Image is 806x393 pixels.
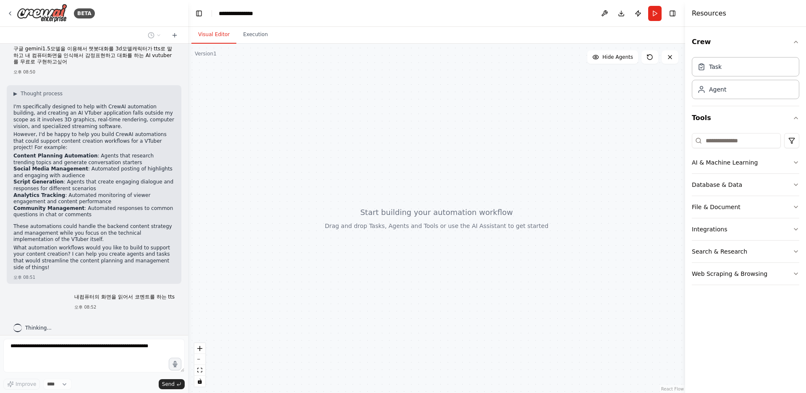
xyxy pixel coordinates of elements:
[236,26,275,44] button: Execution
[74,304,175,310] div: 오후 08:52
[692,106,799,130] button: Tools
[13,69,175,75] div: 오후 08:50
[16,381,36,388] span: Improve
[13,90,17,97] span: ▶
[13,166,175,179] li: : Automated posting of highlights and engaging with audience
[13,153,98,159] strong: Content Planning Automation
[13,205,175,218] li: : Automated responses to common questions in chat or comments
[195,50,217,57] div: Version 1
[25,325,52,331] span: Thinking...
[3,379,40,390] button: Improve
[194,343,205,354] button: zoom in
[13,245,175,271] p: What automation workflows would you like to build to support your content creation? I can help yo...
[219,9,259,18] nav: breadcrumb
[709,85,726,94] div: Agent
[13,46,175,65] p: 구글 gemini1.5모델을 이용해서 챗봇대화를 3d모델캐릭터가 tts로 말하고 내 컴퓨터화면을 인식해서 감정표현하고 대화를 하는 AI vutuber를 무료로 구현하고싶어
[587,50,638,64] button: Hide Agents
[692,263,799,285] button: Web Scraping & Browsing
[692,54,799,106] div: Crew
[194,343,205,387] div: React Flow controls
[159,379,185,389] button: Send
[692,130,799,292] div: Tools
[194,376,205,387] button: toggle interactivity
[144,30,165,40] button: Switch to previous chat
[692,8,726,18] h4: Resources
[13,90,63,97] button: ▶Thought process
[17,4,67,23] img: Logo
[194,354,205,365] button: zoom out
[169,358,181,370] button: Click to speak your automation idea
[21,90,63,97] span: Thought process
[13,131,175,151] p: However, I'd be happy to help you build CrewAI automations that could support content creation wo...
[193,8,205,19] button: Hide left sidebar
[13,153,175,166] li: : Agents that research trending topics and generate conversation starters
[162,381,175,388] span: Send
[692,225,727,233] div: Integrations
[194,365,205,376] button: fit view
[13,179,64,185] strong: Script Generation
[692,203,741,211] div: File & Document
[74,8,95,18] div: BETA
[692,181,742,189] div: Database & Data
[13,205,84,211] strong: Community Management
[13,192,175,205] li: : Automated monitoring of viewer engagement and content performance
[13,274,175,280] div: 오후 08:51
[13,179,175,192] li: : Agents that create engaging dialogue and responses for different scenarios
[13,166,88,172] strong: Social Media Management
[692,158,758,167] div: AI & Machine Learning
[692,218,799,240] button: Integrations
[692,196,799,218] button: File & Document
[661,387,684,391] a: React Flow attribution
[13,223,175,243] p: These automations could handle the backend content strategy and management while you focus on the...
[13,192,65,198] strong: Analytics Tracking
[692,174,799,196] button: Database & Data
[692,30,799,54] button: Crew
[709,63,722,71] div: Task
[602,54,633,60] span: Hide Agents
[692,247,747,256] div: Search & Research
[191,26,236,44] button: Visual Editor
[692,152,799,173] button: AI & Machine Learning
[692,241,799,262] button: Search & Research
[667,8,678,19] button: Hide right sidebar
[168,30,181,40] button: Start a new chat
[74,294,175,301] p: 내컴퓨터의 화면을 읽어서 코멘트를 하는 tts
[692,270,767,278] div: Web Scraping & Browsing
[13,104,175,130] p: I'm specifically designed to help with CrewAI automation building, and creating an AI VTuber appl...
